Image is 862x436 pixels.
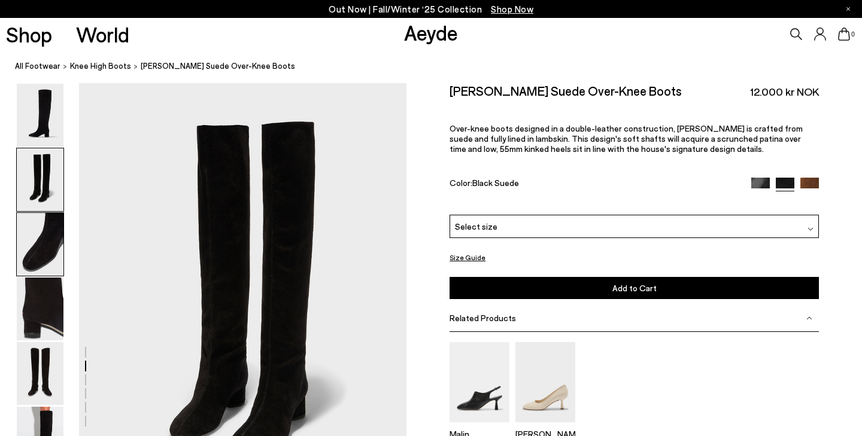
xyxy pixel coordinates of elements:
nav: breadcrumb [15,50,862,83]
span: Black Suede [472,177,519,187]
span: Over-knee boots designed in a double-leather construction, [PERSON_NAME] is crafted from suede an... [450,123,803,154]
span: Related Products [450,313,516,323]
img: svg%3E [808,226,814,232]
span: 12.000 kr NOK [750,84,819,99]
img: Willa Suede Over-Knee Boots - Image 1 [17,84,63,147]
p: Out Now | Fall/Winter ‘25 Collection [329,2,533,17]
img: Willa Suede Over-Knee Boots - Image 2 [17,148,63,211]
span: [PERSON_NAME] Suede Over-Knee Boots [141,60,295,72]
span: Select size [455,220,497,233]
button: Add to Cart [450,277,819,299]
span: 0 [850,31,856,38]
h2: [PERSON_NAME] Suede Over-Knee Boots [450,83,682,98]
span: Add to Cart [612,283,657,293]
span: knee high boots [70,61,131,71]
span: Navigate to /collections/new-in [491,4,533,14]
img: Willa Suede Over-Knee Boots - Image 3 [17,213,63,276]
img: Willa Suede Over-Knee Boots - Image 4 [17,278,63,340]
img: Giotta Round-Toe Pumps [515,342,575,422]
img: svg%3E [806,315,812,321]
a: 0 [838,28,850,41]
img: Willa Suede Over-Knee Boots - Image 5 [17,342,63,405]
a: Shop [6,24,52,45]
a: Aeyde [404,20,458,45]
a: All Footwear [15,60,60,72]
button: Size Guide [450,250,485,265]
a: World [76,24,129,45]
a: knee high boots [70,60,131,72]
img: Malin Slingback Mules [450,342,509,422]
div: Color: [450,177,739,191]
